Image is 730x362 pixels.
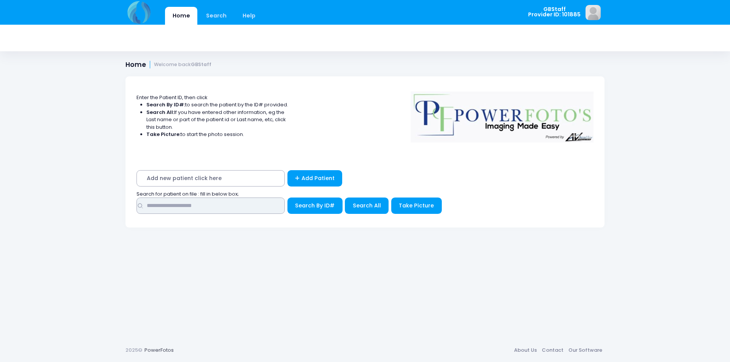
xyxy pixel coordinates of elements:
[198,7,234,25] a: Search
[407,86,597,142] img: Logo
[235,7,263,25] a: Help
[287,170,343,187] a: Add Patient
[511,343,539,357] a: About Us
[345,198,389,214] button: Search All
[125,346,142,354] span: 2025©
[528,6,581,17] span: GBStaff Provider ID: 101885
[136,94,208,101] span: Enter the Patient ID, then click
[146,101,289,109] li: to search the patient by the ID# provided.
[586,5,601,20] img: image
[287,198,343,214] button: Search By ID#
[566,343,605,357] a: Our Software
[539,343,566,357] a: Contact
[146,109,289,131] li: If you have entered other information, eg the Last name or part of the patient id or Last name, e...
[146,131,289,138] li: to start the photo session.
[295,202,335,209] span: Search By ID#
[165,7,197,25] a: Home
[353,202,381,209] span: Search All
[136,190,239,198] span: Search for patient on file : fill in below box;
[136,170,285,187] span: Add new patient click here
[154,62,211,68] small: Welcome back
[146,109,174,116] strong: Search All:
[146,101,185,108] strong: Search By ID#:
[399,202,434,209] span: Take Picture
[191,61,211,68] strong: GBStaff
[391,198,442,214] button: Take Picture
[146,131,181,138] strong: Take Picture:
[144,346,174,354] a: PowerFotos
[125,61,211,69] h1: Home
